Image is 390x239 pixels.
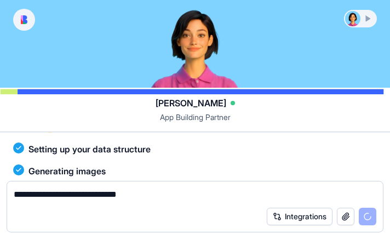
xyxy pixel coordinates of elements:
span: App Building Partner [13,112,377,132]
span: Generating images [28,164,106,178]
span: [PERSON_NAME] [156,96,226,110]
button: Integrations [267,208,332,225]
img: logo [21,15,27,24]
span: Setting up your data structure [28,143,151,156]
